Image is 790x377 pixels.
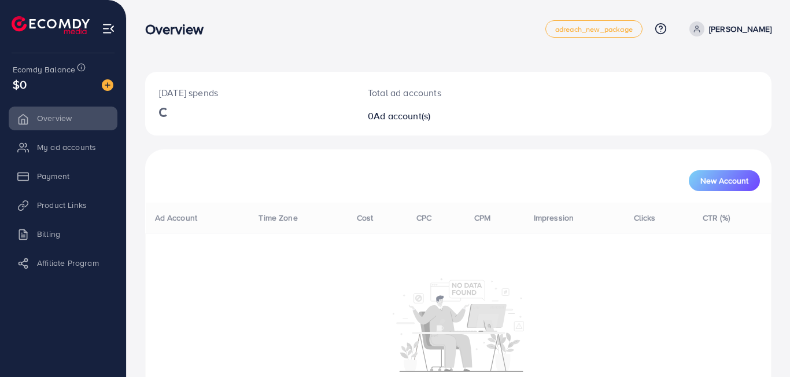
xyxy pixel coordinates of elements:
h2: 0 [368,111,497,122]
span: Ecomdy Balance [13,64,75,75]
span: New Account [700,177,748,185]
p: [PERSON_NAME] [709,22,771,36]
img: menu [102,22,115,35]
span: adreach_new_package [555,25,633,33]
img: logo [12,16,90,34]
p: Total ad accounts [368,86,497,100]
a: [PERSON_NAME] [685,21,771,36]
span: $0 [13,76,27,93]
img: image [102,79,113,91]
button: New Account [689,170,760,191]
span: Ad account(s) [374,109,430,122]
h3: Overview [145,21,213,38]
p: [DATE] spends [159,86,340,100]
a: adreach_new_package [545,20,643,38]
